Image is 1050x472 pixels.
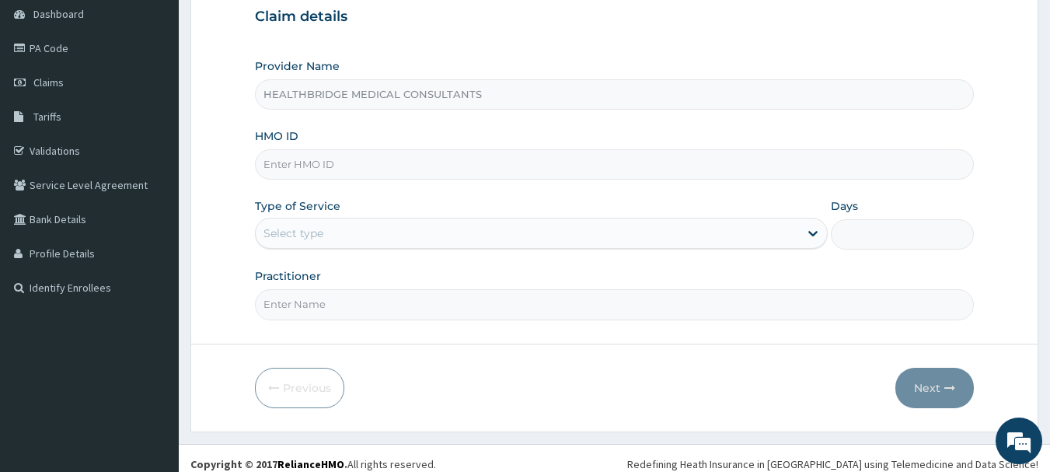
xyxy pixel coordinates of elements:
label: Days [831,198,858,214]
div: Redefining Heath Insurance in [GEOGRAPHIC_DATA] using Telemedicine and Data Science! [627,456,1038,472]
h3: Claim details [255,9,975,26]
a: RelianceHMO [277,457,344,471]
button: Previous [255,368,344,408]
label: Type of Service [255,198,340,214]
button: Next [895,368,974,408]
label: HMO ID [255,128,298,144]
label: Practitioner [255,268,321,284]
div: Select type [263,226,323,241]
span: Dashboard [33,7,84,21]
span: Claims [33,75,64,89]
strong: Copyright © 2017 . [190,457,347,471]
input: Enter HMO ID [255,149,975,180]
span: Tariffs [33,110,61,124]
label: Provider Name [255,58,340,74]
input: Enter Name [255,289,975,320]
